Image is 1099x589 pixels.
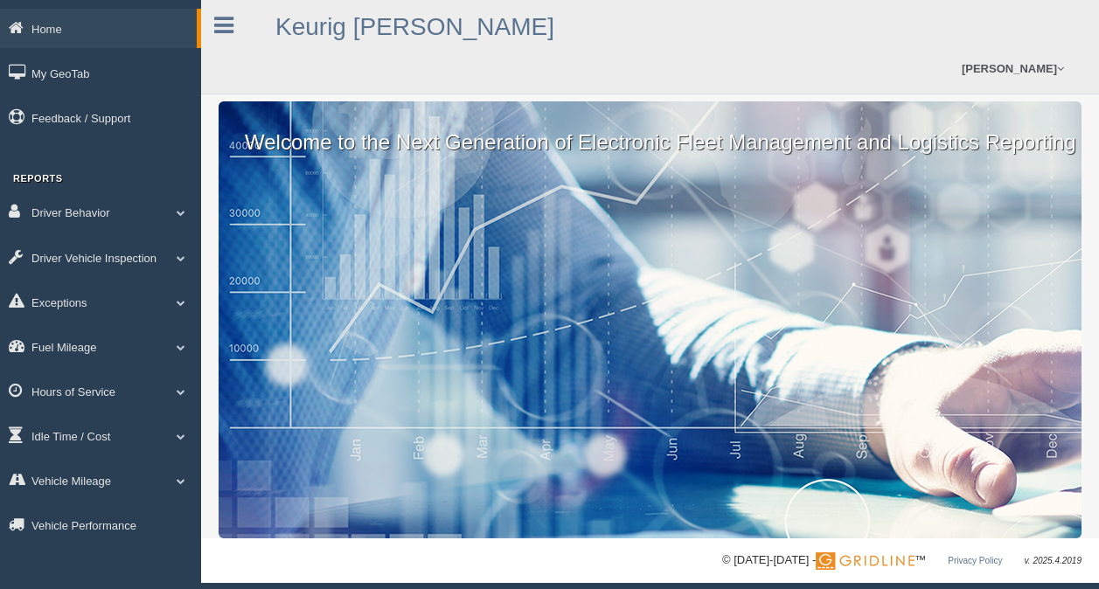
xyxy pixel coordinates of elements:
[275,13,554,40] a: Keurig [PERSON_NAME]
[816,552,915,570] img: Gridline
[722,551,1082,570] div: © [DATE]-[DATE] - ™
[948,556,1002,565] a: Privacy Policy
[1025,556,1082,565] span: v. 2025.4.2019
[219,101,1082,157] p: Welcome to the Next Generation of Electronic Fleet Management and Logistics Reporting
[953,44,1073,94] a: [PERSON_NAME]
